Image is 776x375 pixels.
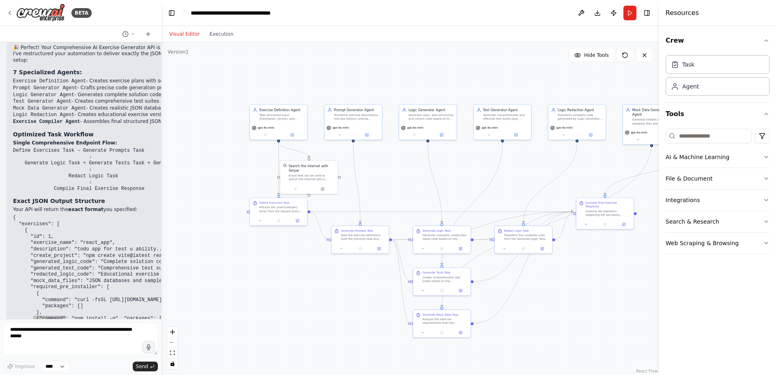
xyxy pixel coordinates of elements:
code: Test Generator Agent [13,99,71,104]
button: Open in side panel [652,137,679,142]
g: Edge from b56642ad-81d8-4e05-a6fd-9d9f748f2de4 to 3727a994-79e1-4c55-b7a1-9ef3a03ffa4d [392,237,410,326]
strong: Optimized Task Workflow [13,131,94,138]
button: Open in side panel [453,330,468,336]
div: Logic Generator Agent [408,108,453,112]
button: Open in side panel [371,246,387,252]
div: Transform the complete code from the Generate Logic Task into an educational exercise version by:... [504,233,549,241]
div: Generate Prompts Task [341,229,373,233]
li: - Creates realistic JSON databases [13,105,279,112]
code: Define Exercises Task → Generate Prompts Task ↓ Generate Logic Task + Generate Tests Task + Gener... [13,148,220,192]
span: gpt-4o-mini [332,126,349,130]
strong: Single Comprehensive Endpoint Flow: [13,140,117,146]
img: SerperDevTool [283,164,287,167]
div: Test Generator AgentGenerate comprehensive and effective test suites (Jest, Karma/Jasmine, [MEDIC... [473,104,532,140]
g: Edge from f343179c-4052-4b2c-9628-1db36c672ed2 to 74f5f7b4-eb34-40e2-9bd4-46d292f9c94a [440,142,505,265]
button: Open in side panel [428,132,455,138]
button: Click to speak your automation idea [142,341,155,353]
nav: breadcrumb [191,9,282,17]
div: Test Generator Agent [483,108,528,112]
div: Compile Final Exercise ResponseLoremip dol sitametco adipiscing elit sed doeiu temporinci UTLA et... [576,198,634,230]
span: Improve [15,363,35,370]
button: No output available [350,246,370,252]
div: Generate Mock Data TaskAnalyze the exercise requirements from the Generate Prompts Task and deter... [413,310,471,338]
strong: Exact JSON Output Structure [13,198,105,204]
button: Crew [666,29,770,52]
button: Hide left sidebar [166,7,177,19]
button: No output available [432,288,452,293]
button: Hide right sidebar [641,7,653,19]
div: Search the internet with Serper [289,164,335,173]
div: Compile Final Exercise Response [586,201,631,208]
button: No output available [432,246,452,252]
div: Mock Data Generator Agent [632,108,677,117]
g: Edge from a3c6ec7c-8791-4d91-8c5d-3fb39e25acf9 to 4d667ff6-f140-4ca2-8878-d7ae57fc580a [276,142,281,195]
h2: 🎉 Perfect! Your Comprehensive AI Exercise Generator API is Ready! [13,45,279,51]
div: Redact Logic Task [504,229,529,233]
div: Analyze the exercise requirements from the Generate Prompts Task and determine if the exercise ne... [422,317,468,325]
div: Generate complete, production-ready code based on the {logic_description} from the prompt_descrip... [422,233,468,241]
div: Generate realistic mock JSON database files and sample data sets based on exercise requirements f... [632,118,677,125]
img: Logo [16,4,65,22]
div: Generate Mock Data Task [422,313,458,317]
div: Generate clean, well-structured, and correct code based on the {logic_description} provided, foll... [408,113,453,121]
div: Generate Prompts TaskTake the exercise definitions from the previous task and create two distinct... [331,226,390,254]
g: Edge from 4d667ff6-f140-4ca2-8878-d7ae57fc580a to b56642ad-81d8-4e05-a6fd-9d9f748f2de4 [310,209,329,242]
button: Start a new chat [142,29,155,39]
button: Open in side panel [534,246,550,252]
div: Tools [666,125,770,261]
button: No output available [269,218,289,224]
div: Exercise Definition AgentTake structured input (framework, version, and description) from {exerci... [250,104,308,140]
div: Task [682,60,694,69]
button: Execution [205,29,238,39]
g: Edge from 3727a994-79e1-4c55-b7a1-9ef3a03ffa4d to 1a8b4ad5-0bba-40e1-8824-8d2a7de85fd4 [474,209,573,326]
li: - Crafts precise code generation prompts [13,85,279,92]
div: Prompt Generator Agent [334,108,379,112]
div: Transform exercise descriptions into two distinct, precise prompts: one for generating solution l... [334,113,379,121]
li: - Creates comprehensive test suites [13,98,279,105]
code: Logic Redaction Agent [13,112,74,118]
span: gpt-4o-mini [407,126,423,130]
code: Mock Data Generator Agent [13,106,86,111]
g: Edge from 27962697-c759-4cd9-a3b7-27d7465ed3e9 to 99954936-9f0a-4790-a36c-b7aef490d957 [521,142,580,223]
span: gpt-4o-mini [482,126,498,130]
div: Define Exercises TaskProcess the {exercisetype} array from the request body. For each exercise ty... [250,198,308,226]
li: - Creates educational exercise versions [13,112,279,119]
li: - Assembles final structured JSON response ⭐ [13,119,279,125]
div: BETA [71,8,92,18]
div: Logic Redaction AgentTransform complete code generated by Logic Generator Agent into an education... [548,104,606,140]
g: Edge from c666cdc3-a81c-40e4-ae7f-3225db8b1e46 to 092ec3d2-5cff-4b8b-82ff-6ec2b5ccb955 [425,142,444,223]
g: Edge from 99954936-9f0a-4790-a36c-b7aef490d957 to 1a8b4ad5-0bba-40e1-8824-8d2a7de85fd4 [555,209,573,242]
h4: Resources [666,8,699,18]
button: Search & Research [666,211,770,232]
strong: 7 Specialized Agents: [13,69,82,75]
div: Generate Logic Task [422,229,451,233]
div: Generate Tests TaskCreate comprehensive test suites based on the {test_description} from the prom... [413,267,471,295]
button: Hide Tools [569,49,614,62]
button: AI & Machine Learning [666,147,770,168]
button: No output available [432,330,452,336]
button: Open in side panel [289,218,305,224]
g: Edge from ef401235-5eab-434a-b5da-1ae7d986d348 to 1a8b4ad5-0bba-40e1-8824-8d2a7de85fd4 [603,142,729,195]
div: Agent [682,82,699,91]
button: No output available [595,222,615,227]
button: Visual Editor [164,29,205,39]
span: Hide Tools [584,52,609,58]
button: Switch to previous chat [119,29,138,39]
span: Send [136,363,148,370]
div: Logic Redaction Agent [558,108,603,112]
span: gpt-4o-mini [631,131,647,134]
button: Open in side panel [503,132,529,138]
div: Logic Generator AgentGenerate clean, well-structured, and correct code based on the {logic_descri... [399,104,457,140]
div: React Flow controls [167,327,178,369]
button: Web Scraping & Browsing [666,233,770,254]
div: Take structured input (framework, version, and description) from {exercisetype} and create detail... [259,113,304,121]
div: Generate Tests Task [422,271,451,274]
code: Exercise Compiler Agent [13,119,80,125]
button: Improve [3,361,39,372]
button: Send [133,362,158,371]
p: I've restructured your automation to deliver exactly the JSON format you specified. Here's the en... [13,51,279,63]
button: Open in side panel [309,186,336,192]
div: Crew [666,52,770,102]
button: Open in side panel [453,246,468,252]
li: - Creates exercise plans with setup commands [13,78,279,85]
